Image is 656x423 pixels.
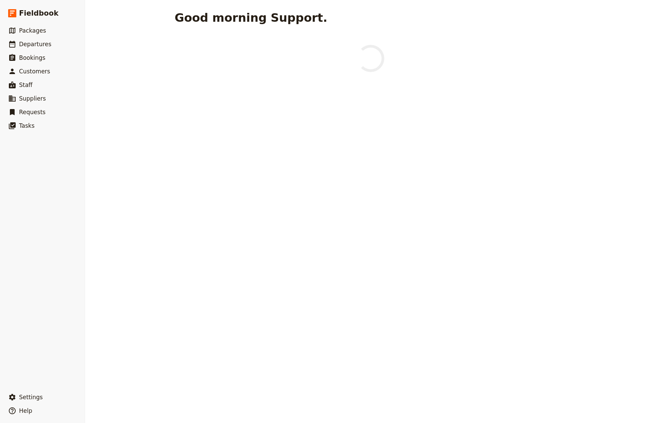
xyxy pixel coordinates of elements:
span: Fieldbook [19,8,58,18]
span: Suppliers [19,95,46,102]
h1: Good morning Support. [175,11,327,24]
span: Tasks [19,122,35,129]
span: Requests [19,109,46,116]
span: Customers [19,68,50,75]
span: Packages [19,27,46,34]
span: Staff [19,82,33,88]
span: Settings [19,394,43,401]
span: Help [19,407,32,414]
span: Bookings [19,54,45,61]
span: Departures [19,41,51,48]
